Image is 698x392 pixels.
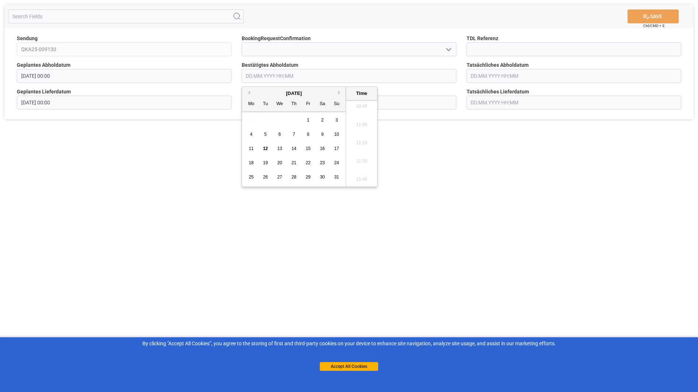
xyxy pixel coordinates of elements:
[275,100,284,109] div: We
[246,91,250,95] button: Previous Month
[320,174,325,180] span: 30
[289,130,299,139] div: Choose Thursday, August 7th, 2025
[318,100,327,109] div: Sa
[332,116,341,125] div: Choose Sunday, August 3rd, 2025
[17,61,70,69] span: Geplantes Abholdatum
[247,130,256,139] div: Choose Monday, August 4th, 2025
[17,69,231,83] input: DD.MM.YYYY HH:MM
[289,100,299,109] div: Th
[318,144,327,153] div: Choose Saturday, August 16th, 2025
[318,173,327,182] div: Choose Saturday, August 30th, 2025
[335,118,338,123] span: 3
[467,96,681,109] input: DD.MM.YYYY HH:MM
[291,174,296,180] span: 28
[348,90,375,97] div: Time
[263,160,268,165] span: 19
[17,35,38,42] span: Sendung
[275,173,284,182] div: Choose Wednesday, August 27th, 2025
[307,118,310,123] span: 1
[5,340,693,347] div: By clicking "Accept All Cookies”, you agree to the storing of first and third-party cookies on yo...
[277,174,282,180] span: 27
[334,174,339,180] span: 31
[334,160,339,165] span: 24
[250,132,253,137] span: 4
[8,9,244,23] input: Search Fields
[320,160,325,165] span: 23
[17,88,71,96] span: Geplantes Lieferdatum
[332,173,341,182] div: Choose Sunday, August 31st, 2025
[242,90,346,97] div: [DATE]
[306,174,310,180] span: 29
[332,100,341,109] div: Su
[467,35,498,42] span: TDL Referenz
[321,118,324,123] span: 2
[307,132,310,137] span: 8
[261,144,270,153] div: Choose Tuesday, August 12th, 2025
[334,132,339,137] span: 10
[321,132,324,137] span: 9
[291,160,296,165] span: 21
[320,146,325,151] span: 16
[304,116,313,125] div: Choose Friday, August 1st, 2025
[628,9,679,23] button: SAVE
[275,130,284,139] div: Choose Wednesday, August 6th, 2025
[261,158,270,168] div: Choose Tuesday, August 19th, 2025
[304,144,313,153] div: Choose Friday, August 15th, 2025
[318,158,327,168] div: Choose Saturday, August 23rd, 2025
[261,130,270,139] div: Choose Tuesday, August 5th, 2025
[304,130,313,139] div: Choose Friday, August 8th, 2025
[320,362,378,371] button: Accept All Cookies
[306,160,310,165] span: 22
[242,61,298,69] span: Bestätigtes Abholdatum
[293,132,295,137] span: 7
[244,113,344,184] div: month 2025-08
[338,91,342,95] button: Next Month
[291,146,296,151] span: 14
[304,100,313,109] div: Fr
[277,160,282,165] span: 20
[275,158,284,168] div: Choose Wednesday, August 20th, 2025
[442,44,453,55] button: open menu
[277,146,282,151] span: 13
[247,158,256,168] div: Choose Monday, August 18th, 2025
[17,96,231,109] input: DD.MM.YYYY HH:MM
[467,88,529,96] span: Tatsächliches Lieferdatum
[264,132,267,137] span: 5
[249,160,253,165] span: 18
[289,144,299,153] div: Choose Thursday, August 14th, 2025
[289,173,299,182] div: Choose Thursday, August 28th, 2025
[261,100,270,109] div: Tu
[249,174,253,180] span: 25
[242,69,456,83] input: DD.MM.YYYY HH:MM
[467,69,681,83] input: DD.MM.YYYY HH:MM
[467,61,529,69] span: Tatsächliches Abholdatum
[249,146,253,151] span: 11
[247,100,256,109] div: Mo
[304,173,313,182] div: Choose Friday, August 29th, 2025
[279,132,281,137] span: 6
[643,23,664,28] span: Ctrl/CMD + S
[334,146,339,151] span: 17
[318,130,327,139] div: Choose Saturday, August 9th, 2025
[318,116,327,125] div: Choose Saturday, August 2nd, 2025
[275,144,284,153] div: Choose Wednesday, August 13th, 2025
[306,146,310,151] span: 15
[242,35,311,42] span: BookingRequestConfirmation
[261,173,270,182] div: Choose Tuesday, August 26th, 2025
[247,144,256,153] div: Choose Monday, August 11th, 2025
[247,173,256,182] div: Choose Monday, August 25th, 2025
[263,174,268,180] span: 26
[263,146,268,151] span: 12
[289,158,299,168] div: Choose Thursday, August 21st, 2025
[332,158,341,168] div: Choose Sunday, August 24th, 2025
[304,158,313,168] div: Choose Friday, August 22nd, 2025
[332,144,341,153] div: Choose Sunday, August 17th, 2025
[332,130,341,139] div: Choose Sunday, August 10th, 2025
